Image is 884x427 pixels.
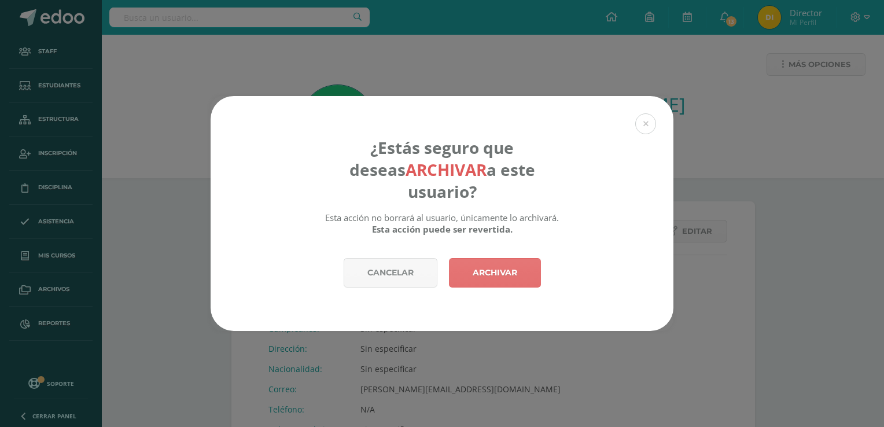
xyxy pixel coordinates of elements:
a: Cancelar [344,258,437,288]
strong: archivar [406,159,487,181]
button: Close (Esc) [635,113,656,134]
a: Archivar [449,258,541,288]
div: Esta acción no borrará al usuario, únicamente lo archivará. [314,212,570,235]
h4: ¿Estás seguro que deseas a este usuario? [314,137,570,203]
strong: Esta acción puede ser revertida. [372,223,513,235]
